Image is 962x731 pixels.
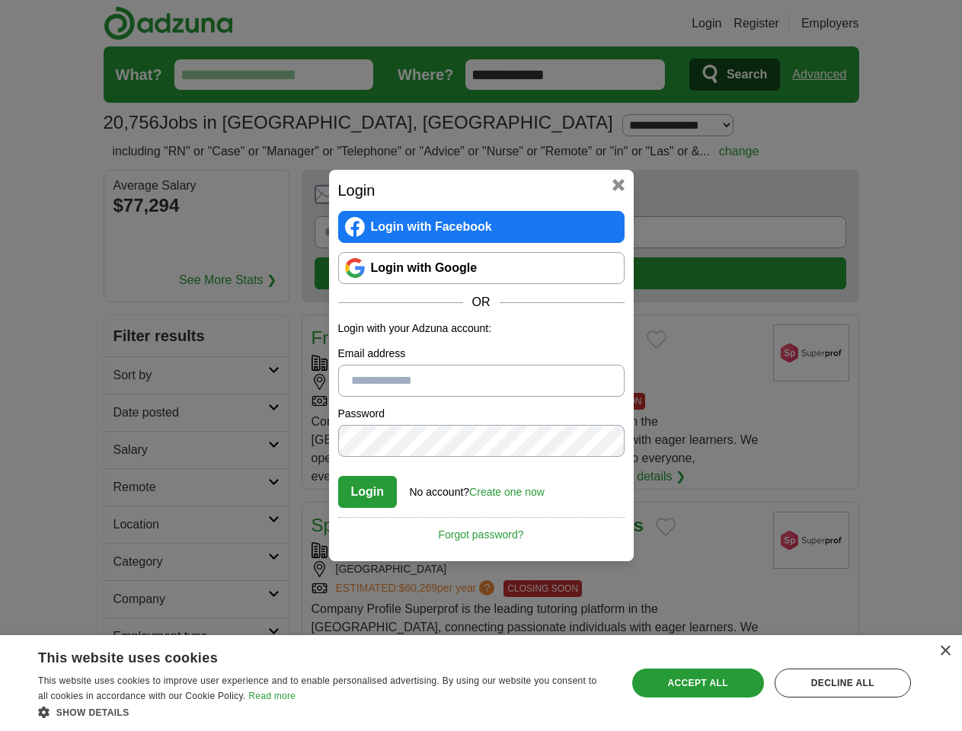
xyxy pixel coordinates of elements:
[338,321,625,337] p: Login with your Adzuna account:
[410,475,545,500] div: No account?
[775,669,911,697] div: Decline all
[338,211,625,243] a: Login with Facebook
[56,707,129,718] span: Show details
[38,644,570,667] div: This website uses cookies
[338,406,625,422] label: Password
[338,252,625,284] a: Login with Google
[38,675,596,701] span: This website uses cookies to improve user experience and to enable personalised advertising. By u...
[38,704,609,720] div: Show details
[469,486,545,498] a: Create one now
[632,669,764,697] div: Accept all
[338,517,625,543] a: Forgot password?
[338,476,398,508] button: Login
[248,691,296,701] a: Read more, opens a new window
[338,179,625,202] h2: Login
[338,346,625,362] label: Email address
[463,293,500,311] span: OR
[939,646,951,657] div: Close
